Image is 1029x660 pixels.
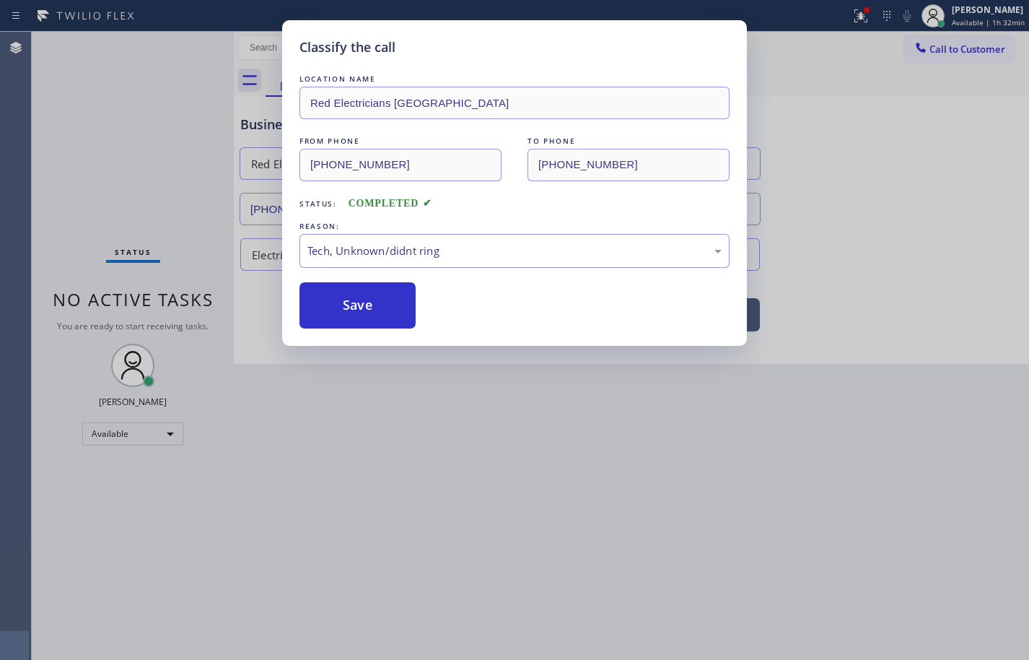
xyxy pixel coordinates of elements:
div: REASON: [299,219,730,234]
div: Tech, Unknown/didnt ring [307,243,722,259]
div: LOCATION NAME [299,71,730,87]
input: To phone [527,149,730,181]
div: FROM PHONE [299,134,502,149]
button: Save [299,282,416,329]
span: COMPLETED [349,198,432,209]
span: Status: [299,199,337,209]
h5: Classify the call [299,38,395,57]
input: From phone [299,149,502,181]
div: TO PHONE [527,134,730,149]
